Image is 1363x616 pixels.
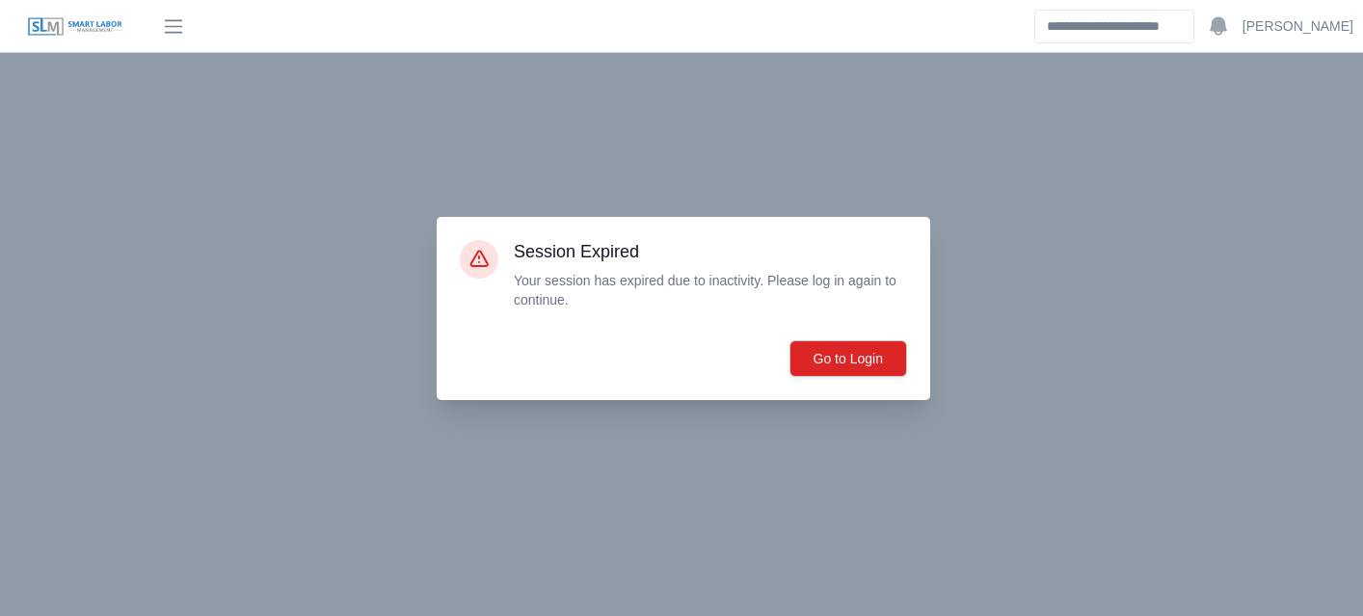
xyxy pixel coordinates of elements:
h3: Session Expired [514,240,907,263]
a: [PERSON_NAME] [1243,16,1353,37]
button: Go to Login [789,340,907,377]
input: Search [1034,10,1194,43]
img: SLM Logo [27,16,123,38]
p: Your session has expired due to inactivity. Please log in again to continue. [514,271,907,309]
